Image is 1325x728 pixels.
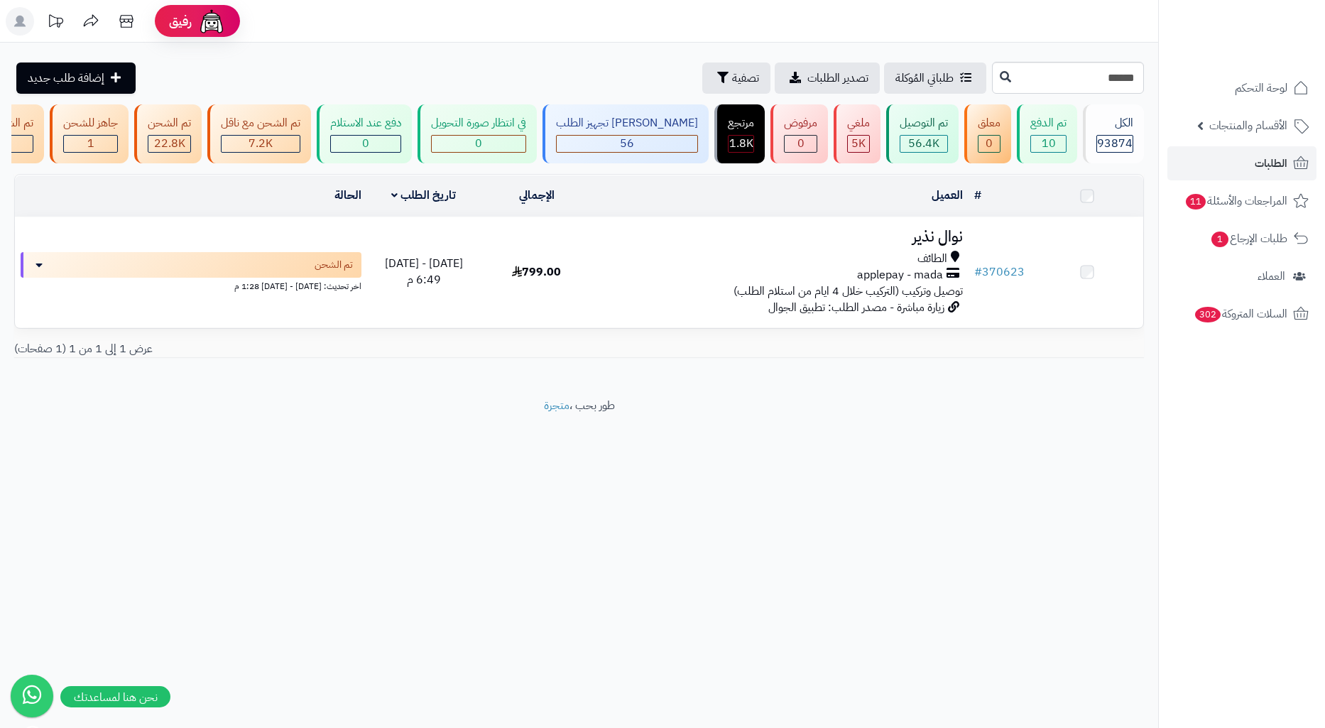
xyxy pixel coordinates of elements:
a: تم الشحن مع ناقل 7.2K [205,104,314,163]
a: معلق 0 [961,104,1014,163]
span: تصفية [732,70,759,87]
a: لوحة التحكم [1167,71,1316,105]
a: الحالة [334,187,361,204]
span: تم الشحن [315,258,353,272]
div: في انتظار صورة التحويل [431,115,526,131]
span: 7.2K [249,135,273,152]
div: مرتجع [728,115,754,131]
div: 0 [331,136,400,152]
a: ملغي 5K [831,104,883,163]
span: 10 [1042,135,1056,152]
div: مرفوض [784,115,817,131]
a: الطلبات [1167,146,1316,180]
a: #370623 [974,264,1025,281]
a: تحديثات المنصة [38,7,73,39]
a: متجرة [544,397,569,414]
span: 5K [851,135,866,152]
span: 302 [1195,307,1221,322]
span: العملاء [1258,266,1285,286]
a: مرتجع 1.8K [711,104,768,163]
a: تم الشحن 22.8K [131,104,205,163]
a: [PERSON_NAME] تجهيز الطلب 56 [540,104,711,163]
div: تم التوصيل [900,115,948,131]
div: [PERSON_NAME] تجهيز الطلب [556,115,698,131]
div: جاهز للشحن [63,115,118,131]
div: تم الدفع [1030,115,1067,131]
a: تم الدفع 10 [1014,104,1080,163]
div: 56407 [900,136,947,152]
span: الطلبات [1255,153,1287,173]
div: 7223 [222,136,300,152]
span: 56.4K [908,135,939,152]
span: السلات المتروكة [1194,304,1287,324]
div: معلق [978,115,1000,131]
span: 11 [1186,194,1206,210]
div: دفع عند الاستلام [330,115,401,131]
div: 1 [64,136,117,152]
div: الكل [1096,115,1133,131]
span: طلباتي المُوكلة [895,70,954,87]
span: الطائف [917,251,947,267]
span: 1.8K [729,135,753,152]
a: تصدير الطلبات [775,63,880,94]
div: عرض 1 إلى 1 من 1 (1 صفحات) [4,341,579,357]
a: دفع عند الاستلام 0 [314,104,415,163]
span: توصيل وتركيب (التركيب خلال 4 ايام من استلام الطلب) [734,283,963,300]
span: 0 [475,135,482,152]
a: الإجمالي [519,187,555,204]
div: 0 [432,136,525,152]
div: 1799 [729,136,753,152]
span: 1 [87,135,94,152]
div: 10 [1031,136,1066,152]
span: إضافة طلب جديد [28,70,104,87]
span: لوحة التحكم [1235,78,1287,98]
a: جاهز للشحن 1 [47,104,131,163]
span: الأقسام والمنتجات [1209,116,1287,136]
span: تصدير الطلبات [807,70,868,87]
span: # [974,264,982,281]
div: تم الشحن مع ناقل [221,115,300,131]
span: 799.00 [512,264,561,281]
a: تم التوصيل 56.4K [883,104,961,163]
div: اخر تحديث: [DATE] - [DATE] 1:28 م [21,278,361,293]
a: تاريخ الطلب [391,187,456,204]
div: ملغي [847,115,870,131]
button: تصفية [702,63,770,94]
a: السلات المتروكة302 [1167,297,1316,331]
div: 0 [978,136,1000,152]
a: إضافة طلب جديد [16,63,136,94]
h3: نوال نذير [599,229,963,245]
a: الكل93874 [1080,104,1147,163]
span: 1 [1211,232,1228,247]
a: طلبات الإرجاع1 [1167,222,1316,256]
span: 0 [797,135,805,152]
span: [DATE] - [DATE] 6:49 م [385,255,463,288]
span: زيارة مباشرة - مصدر الطلب: تطبيق الجوال [768,299,944,316]
span: طلبات الإرجاع [1210,229,1287,249]
a: في انتظار صورة التحويل 0 [415,104,540,163]
span: 0 [362,135,369,152]
img: ai-face.png [197,7,226,36]
span: 93874 [1097,135,1133,152]
span: المراجعات والأسئلة [1184,191,1287,211]
span: 22.8K [154,135,185,152]
span: 56 [620,135,634,152]
a: طلباتي المُوكلة [884,63,986,94]
a: مرفوض 0 [768,104,831,163]
div: تم الشحن [148,115,191,131]
span: 0 [986,135,993,152]
a: العميل [932,187,963,204]
span: رفيق [169,13,192,30]
span: applepay - mada [857,267,943,283]
a: المراجعات والأسئلة11 [1167,184,1316,218]
a: # [974,187,981,204]
div: 22773 [148,136,190,152]
div: 56 [557,136,697,152]
a: العملاء [1167,259,1316,293]
div: 4950 [848,136,869,152]
div: 0 [785,136,817,152]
